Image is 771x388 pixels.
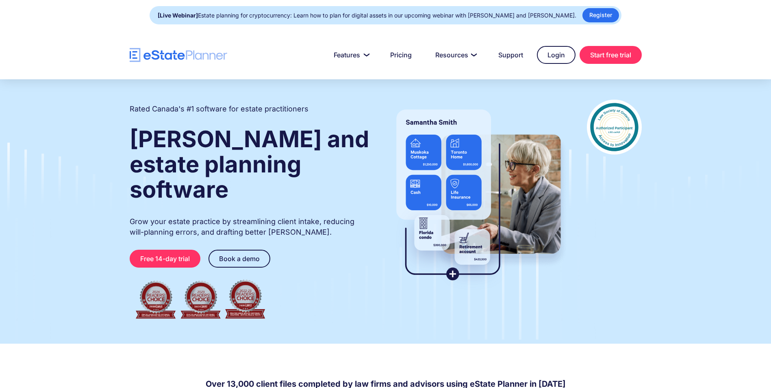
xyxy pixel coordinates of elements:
h2: Rated Canada's #1 software for estate practitioners [130,104,308,114]
div: Estate planning for cryptocurrency: Learn how to plan for digital assets in our upcoming webinar ... [158,10,576,21]
a: Free 14-day trial [130,250,200,268]
a: Book a demo [208,250,270,268]
a: Features [324,47,376,63]
a: Login [537,46,576,64]
strong: [Live Webinar] [158,12,198,19]
a: Pricing [380,47,421,63]
a: Support [489,47,533,63]
p: Grow your estate practice by streamlining client intake, reducing will-planning errors, and draft... [130,216,370,238]
a: Start free trial [580,46,642,64]
a: Resources [426,47,484,63]
a: Register [582,8,619,22]
strong: [PERSON_NAME] and estate planning software [130,125,369,203]
a: home [130,48,227,62]
img: estate planner showing wills to their clients, using eState Planner, a leading estate planning so... [387,100,571,291]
